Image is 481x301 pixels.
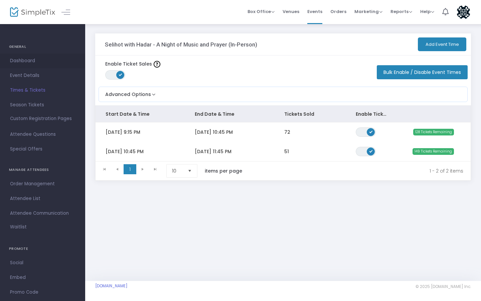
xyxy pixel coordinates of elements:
span: © 2025 [DOMAIN_NAME] Inc. [416,284,471,289]
span: 51 [284,148,289,155]
button: Select [185,165,194,177]
span: 72 [284,129,290,135]
span: Event Details [10,71,75,80]
span: [DATE] 10:45 PM [106,148,144,155]
button: Advanced Options [99,87,157,98]
span: Times & Tickets [10,86,75,95]
button: Bulk Enable / Disable Event Times [377,65,468,79]
span: Attendee Communication [10,209,75,218]
th: Enable Ticket Sales [346,106,399,122]
div: Data table [96,106,471,161]
span: Page 1 [124,164,136,174]
th: Start Date & Time [96,106,185,122]
button: Add Event Time [418,37,466,51]
span: Embed [10,273,75,282]
span: Promo Code [10,288,75,297]
span: Waitlist [10,224,27,230]
span: Venues [283,3,299,20]
kendo-pager-info: 1 - 2 of 2 items [256,164,463,178]
span: 10 [172,168,182,174]
h4: PROMOTE [9,242,76,256]
span: Attendee List [10,194,75,203]
span: Dashboard [10,57,75,65]
span: Box Office [248,8,275,15]
span: Orders [330,3,346,20]
span: Attendee Questions [10,130,75,139]
span: ON [369,149,372,153]
h4: MANAGE ATTENDEES [9,163,76,177]
a: [DOMAIN_NAME] [95,283,128,289]
h4: GENERAL [9,40,76,54]
span: Season Tickets [10,101,75,109]
span: 128 Tickets Remaining [413,129,454,135]
span: ON [119,73,122,76]
span: Social [10,259,75,267]
span: [DATE] 10:45 PM [195,129,233,135]
span: Marketing [354,8,382,15]
span: Special Offers [10,145,75,154]
h3: Selihot with Hadar - A Night of Music and Prayer (In-Person) [105,41,257,48]
span: [DATE] 9:15 PM [106,129,140,135]
span: [DATE] 11:45 PM [195,148,231,155]
label: items per page [205,168,242,174]
span: Help [420,8,434,15]
img: question-mark [154,61,160,68]
span: 149 Tickets Remaining [413,148,454,155]
span: ON [369,130,372,133]
span: Events [307,3,322,20]
span: Order Management [10,180,75,188]
th: End Date & Time [185,106,274,122]
th: Tickets Sold [274,106,346,122]
span: Reports [390,8,412,15]
span: Custom Registration Pages [10,115,72,122]
label: Enable Ticket Sales [105,61,160,68]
